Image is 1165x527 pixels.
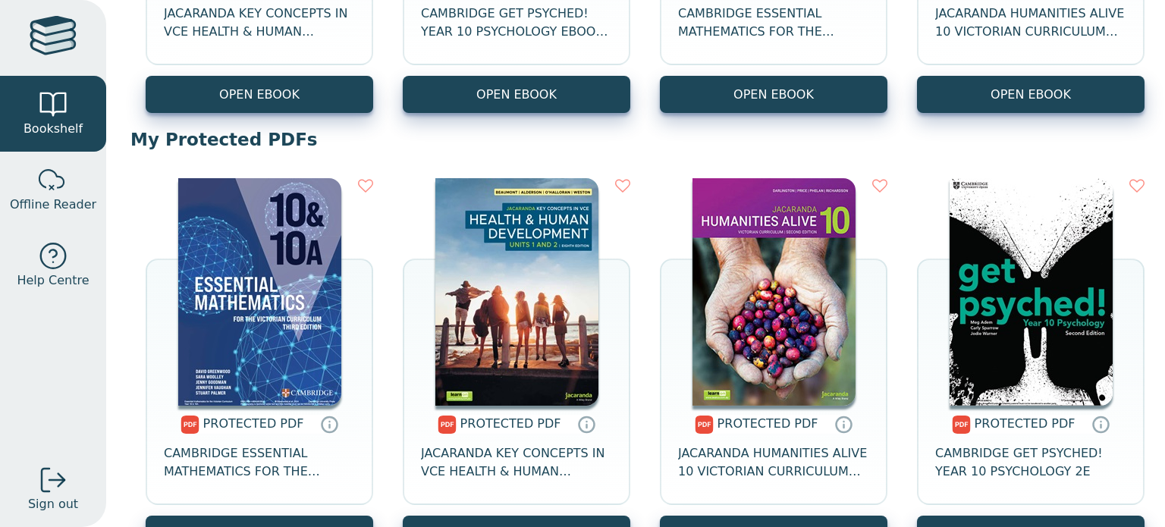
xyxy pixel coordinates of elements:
span: JACARANDA HUMANITIES ALIVE 10 VICTORIAN CURRICULUM LEARNON 2E [678,444,869,481]
p: My Protected PDFs [130,128,1141,151]
span: JACARANDA KEY CONCEPTS IN VCE HEALTH & HUMAN DEVELOPMENT UNITS 1&2 LEARNON EBOOK 8E [164,5,355,41]
img: bcb24764-8f6d-4c77-893a-cd8db92de464.jpg [178,178,341,406]
span: JACARANDA HUMANITIES ALIVE 10 VICTORIAN CURRICULUM LEARNON EBOOK 2E [935,5,1126,41]
a: Protected PDFs cannot be printed, copied or shared. They can be accessed online through Education... [577,415,595,433]
button: OPEN EBOOK [660,76,887,113]
span: CAMBRIDGE GET PSYCHED! YEAR 10 PSYCHOLOGY 2E [935,444,1126,481]
span: JACARANDA KEY CONCEPTS IN VCE HEALTH & HUMAN DEVELOPMENT UNITS 1&2 PRINT & LEARNON EBOOK 8E [421,444,612,481]
a: Protected PDFs cannot be printed, copied or shared. They can be accessed online through Education... [834,415,853,433]
img: pdf.svg [952,416,971,434]
span: CAMBRIDGE ESSENTIAL MATHEMATICS FOR THE VICTORIAN CURRICULUM YEAR 10&10A 3E [164,444,355,481]
button: OPEN EBOOK [403,76,630,113]
span: Bookshelf [24,120,83,138]
span: CAMBRIDGE GET PSYCHED! YEAR 10 PSYCHOLOGY EBOOK 2E [421,5,612,41]
a: Protected PDFs cannot be printed, copied or shared. They can be accessed online through Education... [320,415,338,433]
img: pdf.svg [438,416,457,434]
button: OPEN EBOOK [917,76,1145,113]
button: OPEN EBOOK [146,76,373,113]
span: Sign out [28,495,78,513]
span: Offline Reader [10,196,96,214]
span: PROTECTED PDF [203,416,304,431]
img: bbedf1c5-5c8e-4c9d-9286-b7781b5448a4.jpg [435,178,598,406]
img: pdf.svg [695,416,714,434]
span: PROTECTED PDF [975,416,1076,431]
span: PROTECTED PDF [460,416,561,431]
img: pdf.svg [181,416,199,434]
img: 487da3e0-6fa6-40d5-a8b5-66406bf81fa8.jpg [692,178,856,406]
span: CAMBRIDGE ESSENTIAL MATHEMATICS FOR THE VICTORIAN CURRICULUM YEAR 10&10A EBOOK 3E [678,5,869,41]
span: PROTECTED PDF [718,416,818,431]
img: 2fdd2b52-a911-46ce-8f99-8a0260f788a9.jpg [950,178,1113,406]
span: Help Centre [17,271,89,290]
a: Protected PDFs cannot be printed, copied or shared. They can be accessed online through Education... [1091,415,1110,433]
